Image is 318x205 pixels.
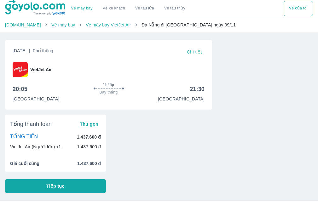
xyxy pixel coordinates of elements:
button: Vé tàu thủy [159,1,190,16]
h6: 20:05 [13,85,27,93]
div: choose transportation mode [284,1,313,16]
span: VietJet Air [30,66,52,73]
a: Vé máy bay VietJet Air [86,22,131,27]
a: Vé máy bay [51,22,75,27]
button: Thu gọn [77,120,101,128]
p: TỔNG TIỀN [10,134,38,140]
p: VietJet Air (Người lớn) x1 [10,144,61,150]
p: [GEOGRAPHIC_DATA] [158,96,205,102]
div: choose transportation mode [66,1,190,16]
span: Chi tiết [187,49,202,54]
span: 1.437.600 đ [77,160,101,167]
p: 1.437.600 đ [77,144,101,150]
h6: 21:30 [190,85,205,93]
button: Vé của tôi [284,1,313,16]
span: Phổ thông [33,48,53,53]
span: [DATE] [13,48,53,56]
span: Tiếp tục [46,183,65,189]
nav: breadcrumb [5,22,313,28]
a: [DOMAIN_NAME] [5,22,41,27]
span: Tổng thanh toán [10,120,52,128]
span: Bay thẳng [100,90,118,95]
button: Chi tiết [184,48,205,56]
a: Vé máy bay [71,6,93,11]
span: 1h25p [103,82,114,87]
a: Vé tàu lửa [130,1,159,16]
span: Thu gọn [80,122,98,127]
span: | [29,48,30,53]
p: [GEOGRAPHIC_DATA] [13,96,59,102]
button: Tiếp tục [5,179,106,193]
a: Vé xe khách [103,6,125,11]
p: 1.437.600 đ [77,134,101,140]
span: Giá cuối cùng [10,160,39,167]
span: Đà Nẵng đi [GEOGRAPHIC_DATA] ngày 09/11 [142,22,236,27]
